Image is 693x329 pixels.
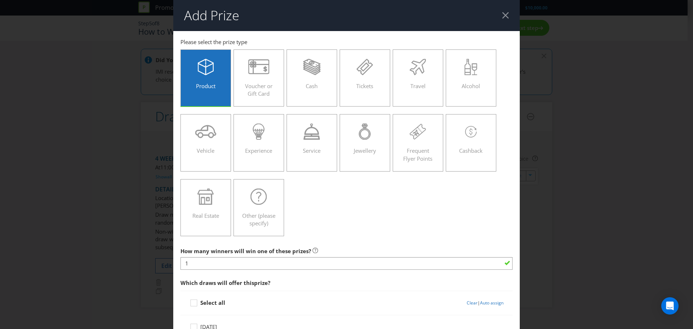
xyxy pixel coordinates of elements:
[180,247,311,255] span: How many winners will win one of these prizes?
[467,300,478,306] a: Clear
[403,147,432,162] span: Frequent Flyer Points
[184,8,239,23] h2: Add Prize
[661,297,679,315] div: Open Intercom Messenger
[462,82,480,90] span: Alcohol
[245,82,273,97] span: Voucher or Gift Card
[356,82,373,90] span: Tickets
[196,82,215,90] span: Product
[268,279,270,286] span: ?
[354,147,376,154] span: Jewellery
[180,257,513,270] input: e.g. 4
[242,212,275,227] span: Other (please specify)
[478,300,480,306] span: |
[459,147,483,154] span: Cashback
[410,82,426,90] span: Travel
[303,147,321,154] span: Service
[180,38,247,46] span: Please select the prize type
[197,147,214,154] span: Vehicle
[192,212,219,219] span: Real Estate
[180,279,254,286] span: Which draws will offer this
[200,299,225,306] strong: Select all
[480,300,504,306] a: Auto assign
[245,147,272,154] span: Experience
[306,82,318,90] span: Cash
[254,279,268,286] span: prize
